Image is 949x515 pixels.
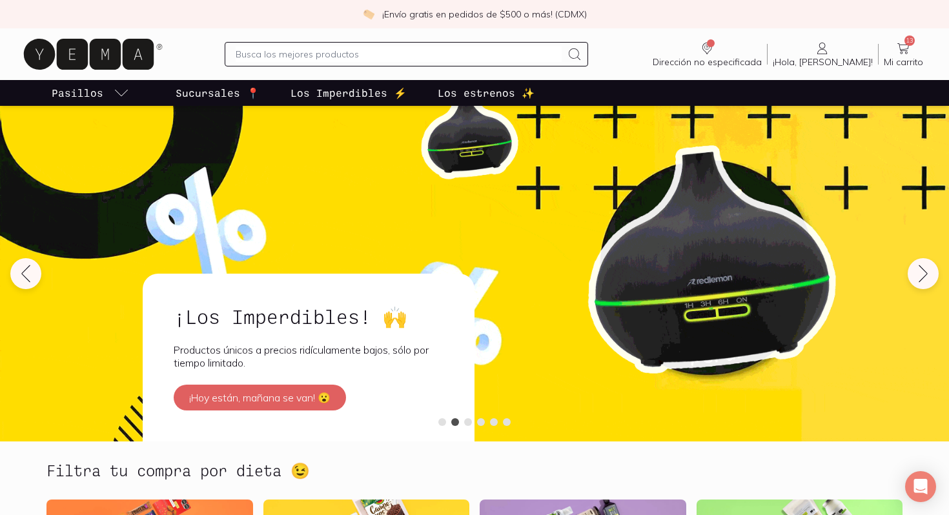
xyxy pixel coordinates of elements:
div: Open Intercom Messenger [905,471,936,502]
a: ¡Los Imperdibles! 🙌Productos únicos a precios ridículamente bajos, sólo por tiempo limitado.¡Hoy ... [143,274,474,441]
p: Los Imperdibles ⚡️ [291,85,407,101]
p: ¡Envío gratis en pedidos de $500 o más! (CDMX) [382,8,587,21]
input: Busca los mejores productos [236,46,561,62]
img: check [363,8,374,20]
h2: ¡Los Imperdibles! 🙌 [174,305,444,328]
a: pasillo-todos-link [49,80,132,106]
a: Los Imperdibles ⚡️ [288,80,409,106]
p: Pasillos [52,85,103,101]
span: ¡Hola, [PERSON_NAME]! [773,56,873,68]
p: Productos únicos a precios ridículamente bajos, sólo por tiempo limitado. [174,343,444,369]
h2: Filtra tu compra por dieta 😉 [46,462,310,479]
span: 13 [904,35,915,46]
span: Mi carrito [884,56,923,68]
p: Sucursales 📍 [176,85,260,101]
button: ¡Hoy están, mañana se van! 😮 [174,385,346,410]
p: Los estrenos ✨ [438,85,535,101]
a: 13Mi carrito [879,41,928,68]
span: Dirección no especificada [653,56,762,68]
a: Los estrenos ✨ [435,80,537,106]
a: Sucursales 📍 [173,80,262,106]
a: ¡Hola, [PERSON_NAME]! [768,41,878,68]
a: Dirección no especificada [648,41,767,68]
